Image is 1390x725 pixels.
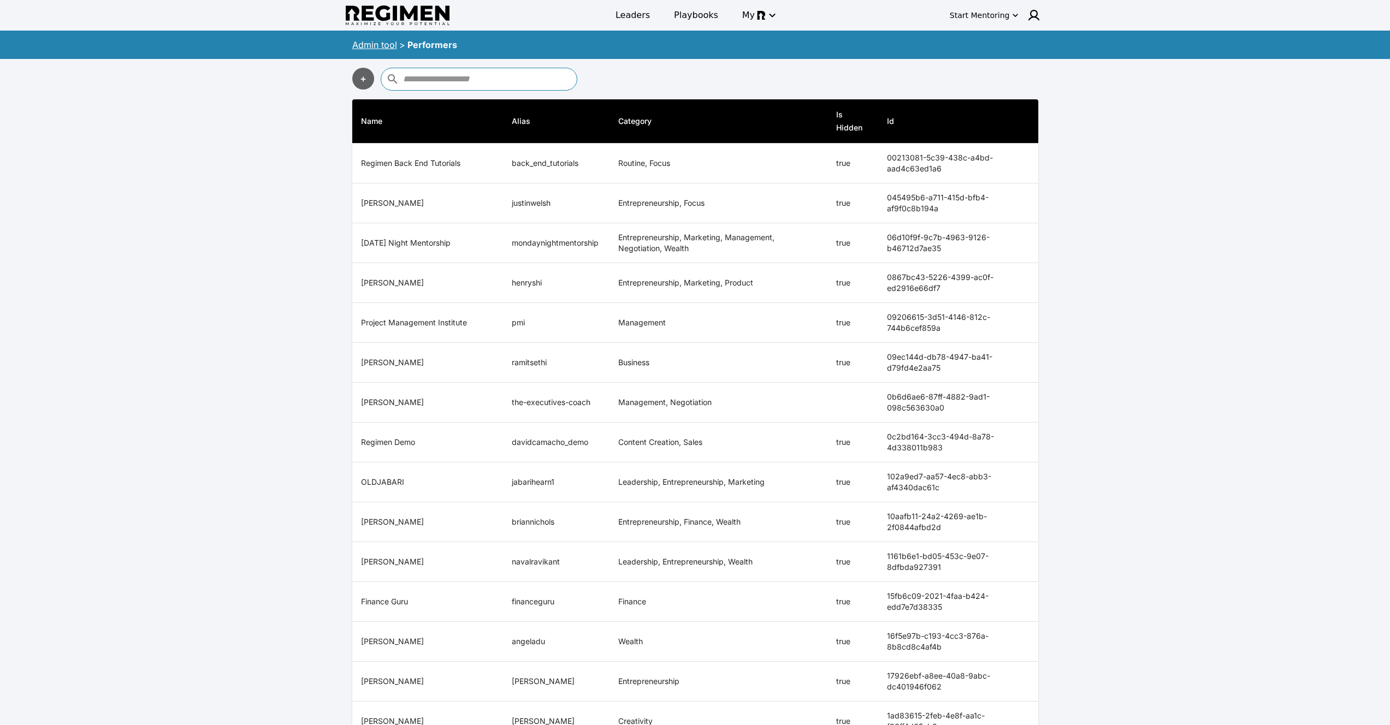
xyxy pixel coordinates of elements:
[503,582,610,622] td: financeguru
[878,542,1038,582] th: 1161b6e1-bd05-453c-9e07-8dfbda927391
[352,383,503,423] th: [PERSON_NAME]
[503,542,610,582] td: navalravikant
[352,39,397,50] a: Admin tool
[352,343,503,383] th: [PERSON_NAME]
[503,462,610,502] td: jabarihearn1
[352,462,503,502] th: OLDJABARI
[407,38,457,51] div: Performers
[610,223,828,263] td: Entrepreneurship, Marketing, Management, Negotiation, Wealth
[827,263,878,303] td: true
[352,99,503,144] th: Name
[827,183,878,223] td: true
[610,343,828,383] td: Business
[948,7,1021,24] button: Start Mentoring
[878,502,1038,542] th: 10aafb11-24a2-4269-ae1b-2f0844afbd2d
[352,68,374,90] button: +
[352,144,503,183] th: Regimen Back End Tutorials
[827,502,878,542] td: true
[503,223,610,263] td: mondaynightmentorship
[610,383,828,423] td: Management, Negotiation
[878,303,1038,343] th: 09206615-3d51-4146-812c-744b6cef859a
[503,343,610,383] td: ramitsethi
[878,582,1038,622] th: 15fb6c09-2021-4faa-b424-edd7e7d38335
[827,542,878,582] td: true
[878,343,1038,383] th: 09ec144d-db78-4947-ba41-d79fd4e2aa75
[878,423,1038,462] th: 0c2bd164-3cc3-494d-8a78-4d338011b983
[610,462,828,502] td: Leadership, Entrepreneurship, Marketing
[503,183,610,223] td: justinwelsh
[878,383,1038,423] th: 0b6d6ae6-87ff-4882-9ad1-098c563630a0
[878,622,1038,662] th: 16f5e97b-c193-4cc3-876a-8b8cd8c4af4b
[399,38,405,51] div: >
[950,10,1010,21] div: Start Mentoring
[827,622,878,662] td: true
[610,183,828,223] td: Entrepreneurship, Focus
[503,622,610,662] td: angeladu
[827,662,878,702] td: true
[610,662,828,702] td: Entrepreneurship
[610,423,828,462] td: Content Creation, Sales
[827,423,878,462] td: true
[616,9,650,22] span: Leaders
[503,502,610,542] td: briannichols
[610,502,828,542] td: Entrepreneurship, Finance, Wealth
[878,99,1038,144] th: Id
[878,144,1038,183] th: 00213081-5c39-438c-a4bd-aad4c63ed1a6
[352,542,503,582] th: [PERSON_NAME]
[610,263,828,303] td: Entrepreneurship, Marketing, Product
[878,263,1038,303] th: 0867bc43-5226-4399-ac0f-ed2916e66df7
[503,662,610,702] td: [PERSON_NAME]
[610,542,828,582] td: Leadership, Entrepreneurship, Wealth
[352,662,503,702] th: [PERSON_NAME]
[503,383,610,423] td: the-executives-coach
[827,303,878,343] td: true
[352,582,503,622] th: Finance Guru
[352,502,503,542] th: [PERSON_NAME]
[503,423,610,462] td: davidcamacho_demo
[352,622,503,662] th: [PERSON_NAME]
[352,183,503,223] th: [PERSON_NAME]
[352,423,503,462] th: Regimen Demo
[610,622,828,662] td: Wealth
[878,462,1038,502] th: 102a9ed7-aa57-4ec8-abb3-af4340dac61c
[878,223,1038,263] th: 06d10f9f-9c7b-4963-9126-b46712d7ae35
[827,223,878,263] td: true
[827,582,878,622] td: true
[878,183,1038,223] th: 045495b6-a711-415d-bfb4-af9f0c8b194a
[827,462,878,502] td: true
[610,303,828,343] td: Management
[742,9,755,22] span: My
[609,5,656,25] a: Leaders
[503,144,610,183] td: back_end_tutorials
[610,99,828,144] th: Category
[352,223,503,263] th: [DATE] Night Mentorship
[503,263,610,303] td: henryshi
[503,99,610,144] th: Alias
[674,9,718,22] span: Playbooks
[352,263,503,303] th: [PERSON_NAME]
[352,303,503,343] th: Project Management Institute
[610,582,828,622] td: Finance
[667,5,725,25] a: Playbooks
[610,144,828,183] td: Routine, Focus
[827,144,878,183] td: true
[827,99,878,144] th: Is Hidden
[346,5,449,26] img: Regimen logo
[878,662,1038,702] th: 17926ebf-a8ee-40a8-9abc-dc401946f062
[1027,9,1040,22] img: user icon
[736,5,781,25] button: My
[503,303,610,343] td: pmi
[827,343,878,383] td: true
